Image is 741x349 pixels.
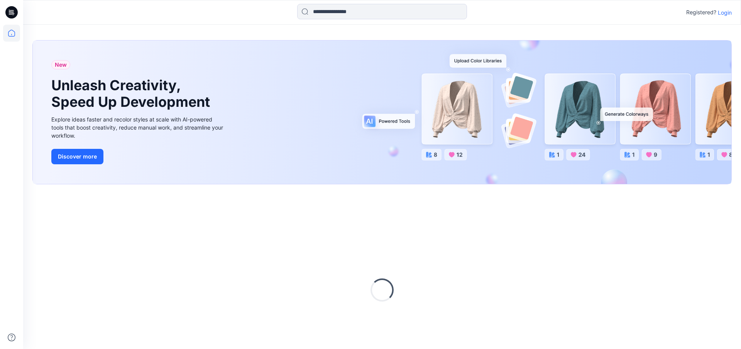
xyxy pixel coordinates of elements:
[718,8,732,17] p: Login
[55,60,67,69] span: New
[51,149,103,164] button: Discover more
[51,149,225,164] a: Discover more
[686,8,716,17] p: Registered?
[51,77,213,110] h1: Unleash Creativity, Speed Up Development
[51,115,225,140] div: Explore ideas faster and recolor styles at scale with AI-powered tools that boost creativity, red...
